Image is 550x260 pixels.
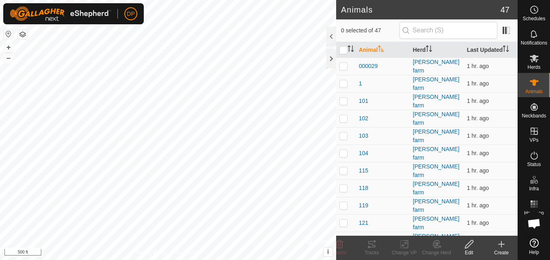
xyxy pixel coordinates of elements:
span: 104 [359,149,368,158]
a: Contact Us [176,249,200,257]
span: 103 [359,132,368,140]
span: Infra [529,186,539,191]
button: + [4,43,13,52]
span: 121 [359,219,368,227]
button: Reset Map [4,29,13,39]
span: 102 [359,114,368,123]
p-sorticon: Activate to sort [426,47,432,53]
span: Oct 2, 2025, 6:38 PM [467,63,489,69]
div: Create [485,249,518,256]
span: 0 selected of 47 [341,26,399,35]
div: [PERSON_NAME] farm [413,145,460,162]
div: Open chat [522,211,546,236]
p-sorticon: Activate to sort [347,47,354,53]
span: 118 [359,184,368,192]
p-sorticon: Activate to sort [378,47,384,53]
th: Last Updated [464,42,518,58]
div: [PERSON_NAME] farm [413,197,460,214]
input: Search (S) [399,22,497,39]
span: Herds [527,65,540,70]
div: [PERSON_NAME] farm [413,162,460,179]
th: Animal [356,42,409,58]
div: [PERSON_NAME] farm [413,232,460,249]
span: Animals [525,89,543,94]
div: [PERSON_NAME] farm [413,58,460,75]
div: [PERSON_NAME] farm [413,110,460,127]
span: Help [529,250,539,255]
div: Edit [453,249,485,256]
span: i [327,248,329,255]
button: – [4,53,13,63]
span: 1 [359,79,362,88]
span: DP [127,10,134,18]
th: Herd [409,42,463,58]
div: [PERSON_NAME] farm [413,128,460,145]
span: Status [527,162,541,167]
span: 101 [359,97,368,105]
span: Heatmap [524,211,544,215]
span: Notifications [521,40,547,45]
span: VPs [529,138,538,143]
span: Oct 2, 2025, 6:38 PM [467,150,489,156]
div: [PERSON_NAME] farm [413,180,460,197]
div: [PERSON_NAME] farm [413,93,460,110]
span: Oct 2, 2025, 6:38 PM [467,98,489,104]
h2: Animals [341,5,501,15]
span: Schedules [522,16,545,21]
span: 119 [359,201,368,210]
div: Tracks [356,249,388,256]
span: Oct 2, 2025, 6:38 PM [467,220,489,226]
a: Help [518,235,550,258]
span: Oct 2, 2025, 6:23 PM [467,80,489,87]
span: Neckbands [522,113,546,118]
div: Change Herd [420,249,453,256]
span: 47 [501,4,509,16]
a: Privacy Policy [136,249,166,257]
div: [PERSON_NAME] farm [413,215,460,232]
div: [PERSON_NAME] farm [413,75,460,92]
span: Oct 2, 2025, 6:38 PM [467,185,489,191]
span: Delete [333,250,347,256]
span: Oct 2, 2025, 6:38 PM [467,132,489,139]
span: Oct 2, 2025, 6:38 PM [467,167,489,174]
img: Gallagher Logo [10,6,111,21]
span: 000029 [359,62,378,70]
div: Change VP [388,249,420,256]
p-sorticon: Activate to sort [503,47,509,53]
span: Oct 2, 2025, 6:38 PM [467,115,489,121]
button: Map Layers [18,30,28,39]
span: 115 [359,166,368,175]
button: i [324,247,333,256]
span: Oct 2, 2025, 6:38 PM [467,202,489,209]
